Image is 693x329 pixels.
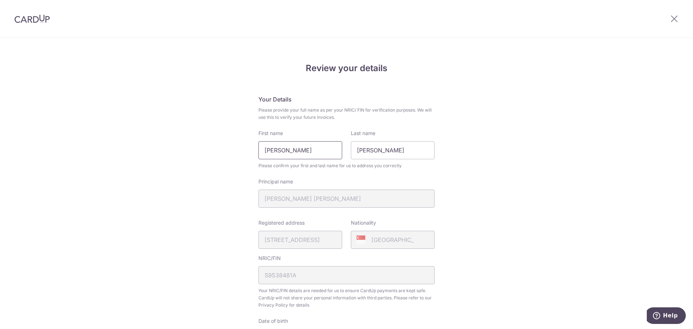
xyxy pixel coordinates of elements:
label: Date of birth [258,317,288,325]
span: Please confirm your first and last name for us to address you correctly [258,162,435,169]
h4: Review your details [258,62,435,75]
label: Registered address [258,219,305,226]
input: First Name [258,141,342,159]
input: Last name [351,141,435,159]
iframe: Opens a widget where you can find more information [647,307,686,325]
span: Please provide your full name as per your NRIC/ FIN for verification purposes. We will use this t... [258,107,435,121]
img: CardUp [14,14,50,23]
span: Your NRIC/FIN details are needed for us to ensure CardUp payments are kept safe. CardUp will not ... [258,287,435,309]
h5: Your Details [258,95,435,104]
label: First name [258,130,283,137]
label: NRIC/FIN [258,255,281,262]
label: Nationality [351,219,376,226]
label: Principal name [258,178,293,185]
label: Last name [351,130,375,137]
